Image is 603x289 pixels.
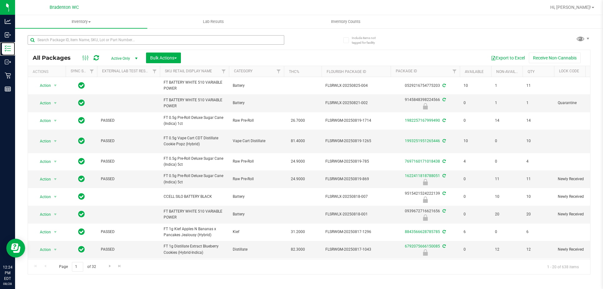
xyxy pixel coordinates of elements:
[5,18,11,25] inline-svg: Analytics
[464,138,487,144] span: 10
[105,262,114,270] a: Go to the next page
[78,210,85,219] span: In Sync
[558,176,597,182] span: Newly Received
[288,245,308,254] span: 82.3000
[78,116,85,125] span: In Sync
[559,69,579,73] a: Lock Code
[34,210,51,219] span: Action
[390,83,461,89] div: 0529216754775203
[54,262,101,272] span: Page of 32
[526,118,550,124] span: 14
[5,86,11,92] inline-svg: Reports
[390,103,461,109] div: Quarantine
[52,228,59,236] span: select
[274,66,284,77] a: Filter
[526,138,550,144] span: 10
[442,244,446,248] span: Sync from Compliance System
[78,227,85,236] span: In Sync
[34,175,51,184] span: Action
[5,59,11,65] inline-svg: Outbound
[405,244,440,248] a: 6792075666150085
[495,176,519,182] span: 11
[78,136,85,145] span: In Sync
[5,45,11,52] inline-svg: Inventory
[495,229,519,235] span: 0
[52,81,59,90] span: select
[442,139,446,143] span: Sync from Compliance System
[15,19,147,25] span: Inventory
[495,158,519,164] span: 0
[6,239,25,258] iframe: Resource center
[233,176,280,182] span: Raw Pre-Roll
[464,247,487,253] span: 0
[526,176,550,182] span: 11
[405,174,440,178] a: 1622411818788051
[33,69,63,74] div: Actions
[405,139,440,143] a: 1993251951265446
[327,69,366,74] a: Flourish Package ID
[495,100,519,106] span: 1
[78,245,85,254] span: In Sync
[542,262,584,271] span: 1 - 20 of 638 items
[78,98,85,107] span: In Sync
[87,66,97,77] a: Filter
[465,69,484,74] a: Available
[390,97,461,109] div: 9145848398224566
[323,19,369,25] span: Inventory Counts
[464,100,487,106] span: 0
[325,118,387,124] span: FLSRWGM-20250819-1714
[325,229,387,235] span: FLSRWGM-20250817-1296
[390,214,461,221] div: Newly Received
[164,194,225,200] span: CCELL SILO BATTERY BLACK
[325,194,387,200] span: FLSRWLX-20250818-007
[101,247,156,253] span: PASSED
[164,156,225,168] span: FT 0.5g Pre-Roll Deluxe Sugar Cane (Indica) 5ct
[558,247,597,253] span: Newly Received
[464,176,487,182] span: 0
[233,194,280,200] span: Battery
[52,175,59,184] span: select
[526,194,550,200] span: 10
[442,159,446,164] span: Sync from Compliance System
[233,83,280,89] span: Battery
[15,15,147,28] a: Inventory
[442,209,446,213] span: Sync from Compliance System
[405,159,440,164] a: 7697160171018438
[78,81,85,90] span: In Sync
[526,229,550,235] span: 6
[50,5,79,10] span: Bradenton WC
[78,157,85,166] span: In Sync
[164,135,225,147] span: FT 0.5g Vape Cart CDT Distillate Cookie Popz (Hybrid)
[464,158,487,164] span: 4
[78,175,85,183] span: In Sync
[390,249,461,256] div: Newly Received
[390,191,461,203] div: 9515421524222139
[558,194,597,200] span: Newly Received
[442,230,446,234] span: Sync from Compliance System
[150,55,177,60] span: Bulk Actions
[3,281,12,286] p: 08/28
[52,137,59,146] span: select
[71,69,95,73] a: Sync Status
[233,118,280,124] span: Raw Pre-Roll
[52,116,59,125] span: select
[352,36,383,45] span: Include items not tagged for facility
[289,69,299,74] a: THC%
[52,157,59,166] span: select
[280,15,412,28] a: Inventory Counts
[390,179,461,185] div: Newly Received
[3,264,12,281] p: 12:24 PM EDT
[233,158,280,164] span: Raw Pre-Roll
[495,211,519,217] span: 20
[233,100,280,106] span: Battery
[233,247,280,253] span: Distillate
[325,158,387,164] span: FLSRWGM-20250819-785
[325,176,387,182] span: FLSRWGM-20250819-869
[34,157,51,166] span: Action
[34,116,51,125] span: Action
[164,208,225,220] span: FT BATTERY WHITE 510 VARIABLE POWER
[495,138,519,144] span: 0
[558,100,597,106] span: Quarantine
[390,208,461,220] div: 0939672716621656
[325,100,387,106] span: FLSRWLX-20250821-002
